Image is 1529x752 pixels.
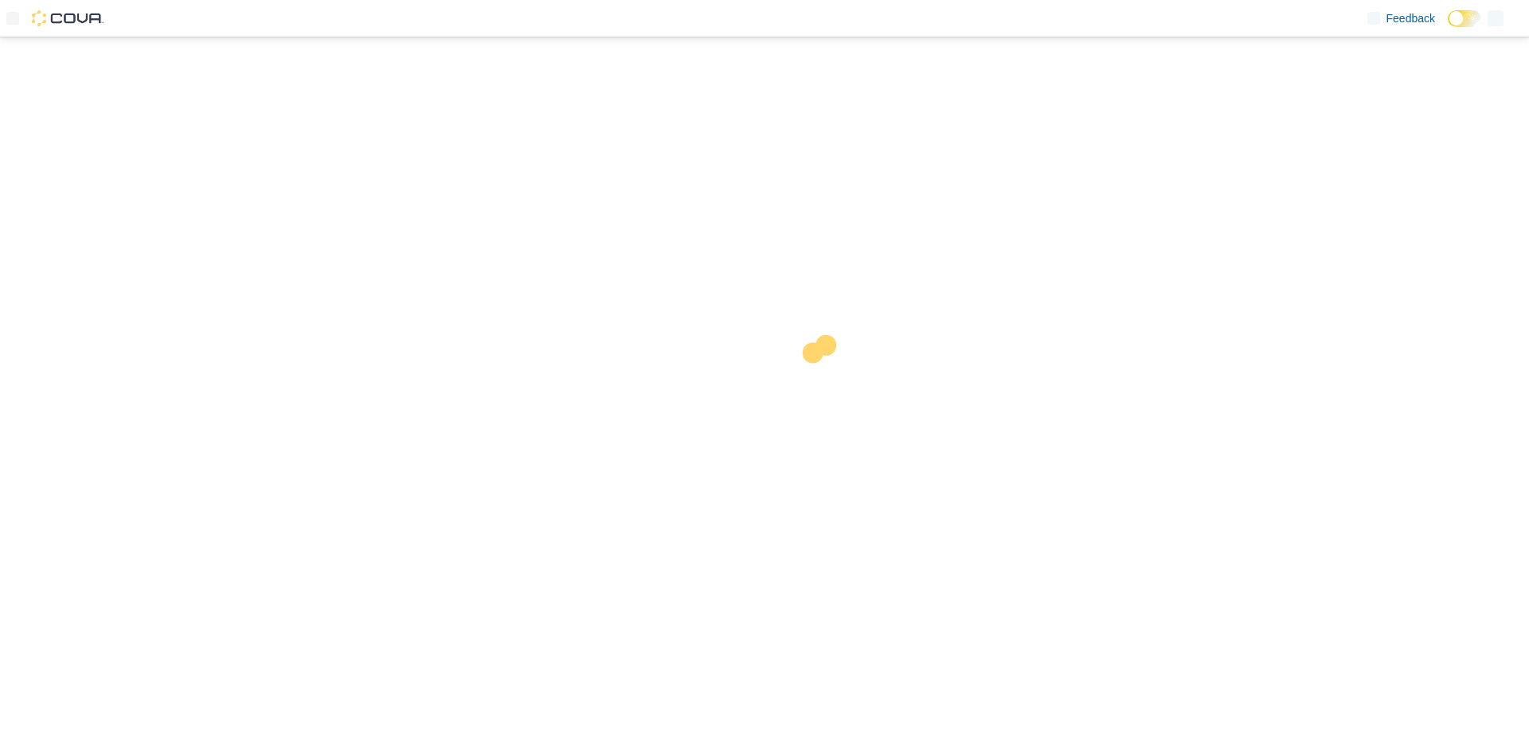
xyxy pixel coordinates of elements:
span: Dark Mode [1448,27,1449,28]
a: Feedback [1361,2,1441,34]
span: Feedback [1386,10,1435,26]
img: Cova [32,10,104,26]
input: Dark Mode [1448,10,1481,27]
img: cova-loader [764,323,884,442]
